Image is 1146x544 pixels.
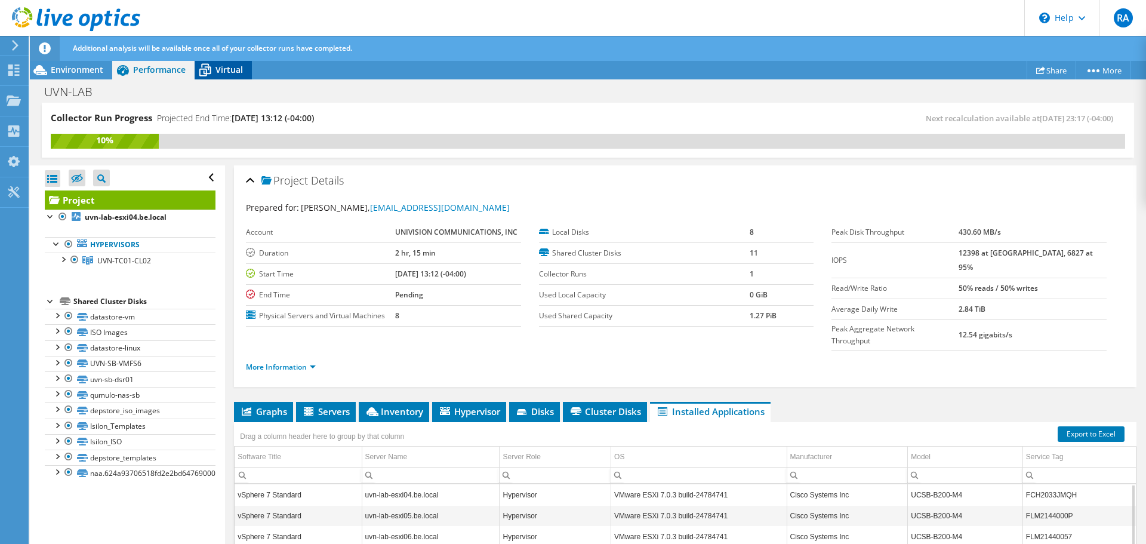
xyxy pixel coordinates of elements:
td: Column Service Tag, Value FLM2144000P [1022,505,1136,526]
span: Inventory [365,405,423,417]
td: Column Server Role, Filter cell [500,467,611,483]
span: [DATE] 23:17 (-04:00) [1040,113,1113,124]
label: Duration [246,247,395,259]
a: Project [45,190,215,210]
a: depstore_iso_images [45,402,215,418]
span: Graphs [240,405,287,417]
label: Shared Cluster Disks [539,247,750,259]
td: Column Model, Filter cell [908,467,1023,483]
td: Column OS, Value VMware ESXi 7.0.3 build-24784741 [611,484,787,505]
span: Performance [133,64,186,75]
b: 8 [750,227,754,237]
a: ISO Images [45,324,215,340]
td: Column Software Title, Filter cell [235,467,362,483]
td: Column Model, Value UCSB-B200-M4 [908,484,1023,505]
svg: \n [1039,13,1050,23]
td: Column Service Tag, Filter cell [1022,467,1136,483]
b: 1.27 PiB [750,311,777,321]
a: datastore-linux [45,340,215,356]
a: Isilon_Templates [45,419,215,434]
a: UVN-SB-VMFS6 [45,356,215,371]
td: Column Software Title, Value vSphere 7 Standard [235,505,362,526]
td: Column Model, Value UCSB-B200-M4 [908,505,1023,526]
label: Used Shared Capacity [539,310,750,322]
a: Export to Excel [1058,426,1125,442]
td: Column OS, Value VMware ESXi 7.0.3 build-24784741 [611,505,787,526]
label: IOPS [831,254,959,266]
td: Server Name Column [362,447,500,468]
div: Server Role [503,450,540,464]
span: Project [261,175,308,187]
b: 8 [395,311,399,321]
span: RA [1114,8,1133,27]
div: Service Tag [1026,450,1063,464]
b: Pending [395,290,423,300]
td: Column Server Name, Value uvn-lab-esxi05.be.local [362,505,500,526]
span: Hypervisor [438,405,500,417]
span: [DATE] 13:12 (-04:00) [232,112,314,124]
b: 50% reads / 50% writes [959,283,1038,293]
label: Average Daily Write [831,303,959,315]
td: Column OS, Filter cell [611,467,787,483]
td: Service Tag Column [1022,447,1136,468]
td: Column Server Role, Value Hypervisor [500,484,611,505]
b: UNIVISION COMMUNICATIONS, INC [395,227,517,237]
td: Column Manufacturer, Value Cisco Systems Inc [787,505,908,526]
h4: Projected End Time: [157,112,314,125]
td: Column Server Name, Value uvn-lab-esxi04.be.local [362,484,500,505]
td: Column Manufacturer, Filter cell [787,467,908,483]
label: End Time [246,289,395,301]
div: Shared Cluster Disks [73,294,215,309]
a: [EMAIL_ADDRESS][DOMAIN_NAME] [370,202,510,213]
a: naa.624a93706518fd2e2bd6476900014f84 [45,465,215,481]
span: Disks [515,405,554,417]
h1: UVN-LAB [39,85,111,99]
td: OS Column [611,447,787,468]
label: Read/Write Ratio [831,282,959,294]
a: uvn-lab-esxi04.be.local [45,210,215,225]
td: Manufacturer Column [787,447,908,468]
a: Isilon_ISO [45,434,215,450]
span: Cluster Disks [569,405,641,417]
a: depstore_templates [45,450,215,465]
span: UVN-TC01-CL02 [97,256,151,266]
td: Software Title Column [235,447,362,468]
b: 0 GiB [750,290,768,300]
td: Column Software Title, Value vSphere 7 Standard [235,484,362,505]
div: Model [911,450,931,464]
a: qumulo-nas-sb [45,387,215,402]
label: Peak Disk Throughput [831,226,959,238]
td: Column Server Name, Filter cell [362,467,500,483]
td: Server Role Column [500,447,611,468]
b: 430.60 MB/s [959,227,1001,237]
span: Additional analysis will be available once all of your collector runs have completed. [73,43,352,53]
span: [PERSON_NAME], [301,202,510,213]
b: 2.84 TiB [959,304,985,314]
td: Column Manufacturer, Value Cisco Systems Inc [787,484,908,505]
b: [DATE] 13:12 (-04:00) [395,269,466,279]
span: Virtual [215,64,243,75]
label: Start Time [246,268,395,280]
span: Details [311,173,344,188]
a: datastore-vm [45,309,215,324]
a: uvn-sb-dsr01 [45,371,215,387]
div: 10% [51,134,159,147]
div: Drag a column header here to group by that column [237,428,407,445]
b: 12.54 gigabits/s [959,330,1012,340]
a: Share [1027,61,1076,79]
label: Prepared for: [246,202,299,213]
a: Hypervisors [45,237,215,253]
label: Local Disks [539,226,750,238]
b: 1 [750,269,754,279]
b: 11 [750,248,758,258]
span: Environment [51,64,103,75]
td: Model Column [908,447,1023,468]
div: OS [614,450,624,464]
div: Software Title [238,450,281,464]
label: Collector Runs [539,268,750,280]
span: Next recalculation available at [926,113,1119,124]
span: Installed Applications [656,405,765,417]
label: Used Local Capacity [539,289,750,301]
div: Server Name [365,450,408,464]
div: Manufacturer [790,450,833,464]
